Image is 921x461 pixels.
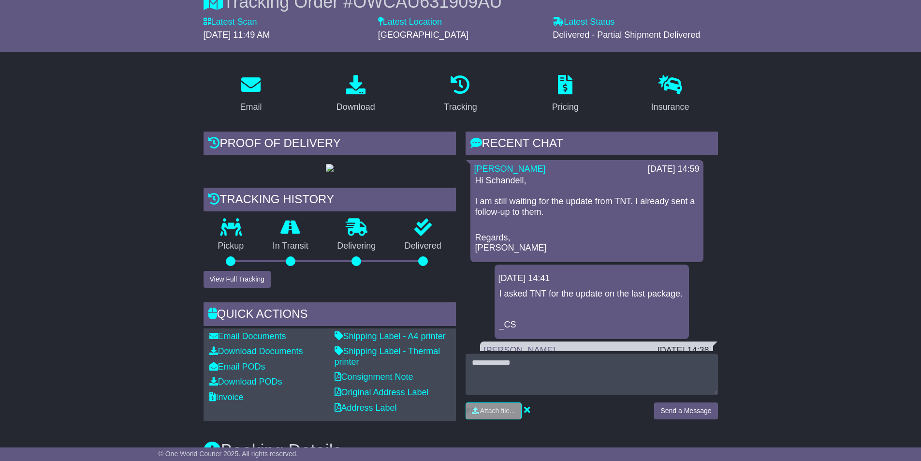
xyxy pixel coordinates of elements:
p: Delivered [390,241,456,252]
p: Delivering [323,241,391,252]
p: Regards, [PERSON_NAME] [475,222,699,253]
h3: Booking Details [204,441,718,461]
p: In Transit [258,241,323,252]
button: Send a Message [654,402,717,419]
label: Latest Location [378,17,442,28]
div: [DATE] 14:38 [658,345,709,356]
span: © One World Courier 2025. All rights reserved. [159,450,298,458]
a: Insurance [645,72,696,117]
a: Shipping Label - A4 printer [335,331,446,341]
a: Download [330,72,381,117]
div: [DATE] 14:41 [498,273,685,284]
a: Download PODs [209,377,282,387]
span: Delivered - Partial Shipment Delivered [553,30,700,40]
a: Pricing [546,72,585,117]
div: Tracking history [204,188,456,214]
label: Latest Status [553,17,614,28]
a: Invoice [209,392,244,402]
a: Consignment Note [335,372,413,382]
span: [GEOGRAPHIC_DATA] [378,30,468,40]
div: Insurance [651,101,689,114]
p: Pickup [204,241,259,252]
a: Email PODs [209,362,265,372]
a: Shipping Label - Thermal printer [335,346,440,367]
div: Quick Actions [204,302,456,328]
img: GetPodImage [326,164,334,172]
div: Proof of Delivery [204,132,456,158]
button: View Full Tracking [204,271,271,288]
a: Download Documents [209,346,303,356]
a: Address Label [335,403,397,413]
div: Download [336,101,375,114]
p: Hi Schandell, I am still waiting for the update from TNT. I already sent a follow-up to them. [475,176,699,217]
div: Email [240,101,262,114]
a: Email [234,72,268,117]
span: [DATE] 11:49 AM [204,30,270,40]
a: [PERSON_NAME] [474,164,546,174]
label: Latest Scan [204,17,257,28]
p: I asked TNT for the update on the last package. _CS [499,289,684,330]
a: Original Address Label [335,387,429,397]
div: [DATE] 14:59 [648,164,700,175]
a: Email Documents [209,331,286,341]
div: Pricing [552,101,579,114]
a: Tracking [438,72,483,117]
a: [PERSON_NAME] [484,345,556,355]
div: RECENT CHAT [466,132,718,158]
div: Tracking [444,101,477,114]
